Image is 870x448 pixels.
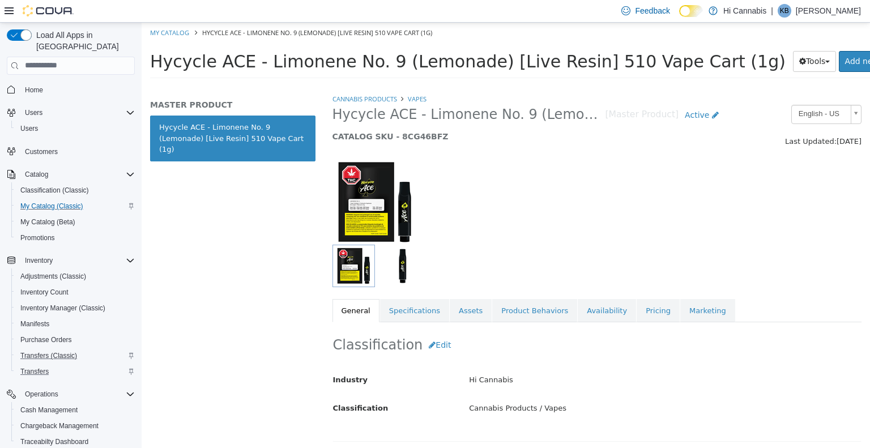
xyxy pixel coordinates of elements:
span: My Catalog (Classic) [20,202,83,211]
button: Users [20,106,47,120]
span: Classification [191,381,247,390]
a: General [191,276,238,300]
a: My Catalog [8,6,48,14]
a: Chargeback Management [16,419,103,433]
span: English - US [650,83,705,100]
small: [Master Product] [464,88,538,97]
span: Traceabilty Dashboard [20,437,88,446]
button: Inventory [2,253,139,268]
button: Tools [651,28,695,49]
a: Inventory Manager (Classic) [16,301,110,315]
a: Users [16,122,42,135]
button: Classification (Classic) [11,182,139,198]
span: Classification (Classic) [16,184,135,197]
button: My Catalog (Beta) [11,214,139,230]
span: Users [16,122,135,135]
div: Cannabis Products / Vapes [319,376,728,396]
span: Inventory Manager (Classic) [20,304,105,313]
button: Catalog [20,168,53,181]
a: My Catalog (Classic) [16,199,88,213]
p: | [771,4,773,18]
span: Cash Management [20,406,78,415]
button: Manifests [11,316,139,332]
a: Active [537,82,583,103]
img: 150 [191,137,276,222]
a: Specifications [238,276,308,300]
span: My Catalog (Beta) [16,215,135,229]
a: Cash Management [16,403,82,417]
span: Promotions [20,233,55,242]
span: Industry [191,353,227,361]
span: Feedback [635,5,669,16]
span: Customers [25,147,58,156]
img: Cova [23,5,74,16]
span: Last Updated: [643,114,695,123]
span: My Catalog (Beta) [20,217,75,227]
span: Inventory Count [16,285,135,299]
span: KB [780,4,789,18]
button: Purchase Orders [11,332,139,348]
a: English - US [650,82,720,101]
span: Hycycle ACE - Limonene No. 9 (Lemonade) [Live Resin] 510 Vape Cart (1g) [61,6,291,14]
a: Vapes [266,72,285,80]
span: Purchase Orders [20,335,72,344]
a: Classification (Classic) [16,184,93,197]
a: Home [20,83,48,97]
button: Chargeback Management [11,418,139,434]
div: Kevin Brown [778,4,791,18]
a: Manifests [16,317,54,331]
span: Transfers (Classic) [20,351,77,360]
a: Transfers [16,365,53,378]
span: Manifests [20,319,49,328]
a: Add new variation [697,28,782,49]
span: Operations [20,387,135,401]
button: Inventory Count [11,284,139,300]
span: Home [25,86,43,95]
span: Catalog [25,170,48,179]
h5: CATALOG SKU - 8CG46BFZ [191,109,583,119]
div: Hi Cannabis [319,348,728,368]
button: Home [2,82,139,98]
span: Purchase Orders [16,333,135,347]
button: Cash Management [11,402,139,418]
span: Catalog [20,168,135,181]
span: Manifests [16,317,135,331]
span: Inventory Count [20,288,69,297]
a: Marketing [539,276,594,300]
span: Cash Management [16,403,135,417]
a: Promotions [16,231,59,245]
button: Inventory [20,254,57,267]
button: Transfers [11,364,139,379]
span: Promotions [16,231,135,245]
h5: MASTER PRODUCT [8,77,174,87]
a: Cannabis Products [191,72,255,80]
a: Availability [436,276,494,300]
a: Transfers (Classic) [16,349,82,362]
span: Transfers [16,365,135,378]
a: Customers [20,145,62,159]
button: Operations [20,387,63,401]
span: Chargeback Management [16,419,135,433]
button: Users [11,121,139,136]
p: Hi Cannabis [723,4,766,18]
input: Dark Mode [679,5,703,17]
span: Customers [20,144,135,159]
span: [DATE] [695,114,720,123]
a: My Catalog (Beta) [16,215,80,229]
button: Edit [281,312,315,333]
button: Inventory Manager (Classic) [11,300,139,316]
span: Hycycle ACE - Limonene No. 9 (Lemonade) [Live Resin] 510 Vape Cart (1g) [8,29,644,49]
span: Inventory Manager (Classic) [16,301,135,315]
span: Users [20,106,135,120]
span: My Catalog (Classic) [16,199,135,213]
span: Transfers (Classic) [16,349,135,362]
button: Promotions [11,230,139,246]
button: Adjustments (Classic) [11,268,139,284]
a: Purchase Orders [16,333,76,347]
button: Transfers (Classic) [11,348,139,364]
a: Inventory Count [16,285,73,299]
span: Users [25,108,42,117]
span: Inventory [20,254,135,267]
span: Chargeback Management [20,421,99,430]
